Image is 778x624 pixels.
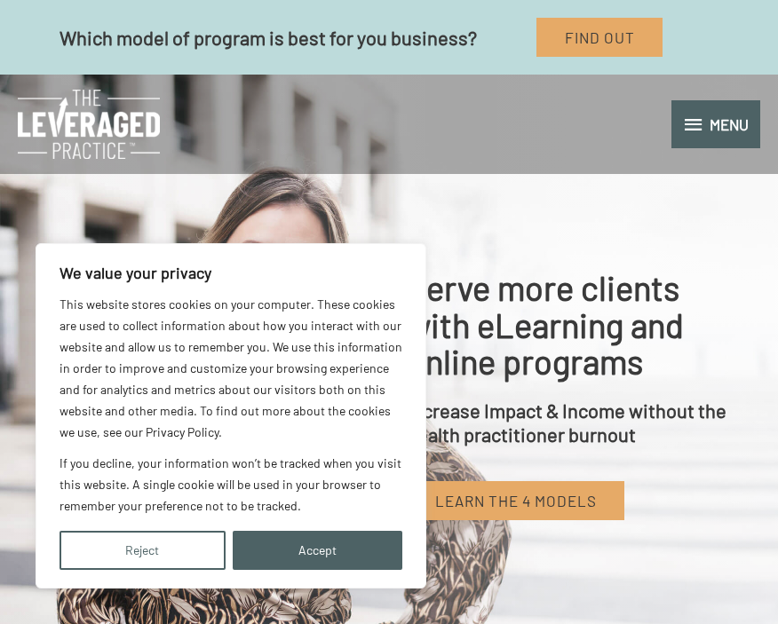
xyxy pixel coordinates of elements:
[407,399,726,445] span: Increase Impact & Income without the health practitioner burnout
[60,531,226,570] button: Reject
[233,531,403,570] button: Accept
[18,90,160,159] img: The Leveraged Practice
[60,294,402,443] p: This website stores cookies on your computer. These cookies are used to collect information about...
[407,267,684,383] span: Serve more clients with eLearning and online programs
[710,115,749,133] span: MENU
[671,100,761,148] button: MENU
[407,481,624,520] a: Learn the 4 models
[536,18,663,57] a: Find Out
[60,453,402,517] p: If you decline, your information won’t be tracked when you visit this website. A single cookie wi...
[60,26,477,49] span: Which model of program is best for you business?
[36,243,426,588] div: We value your privacy
[565,28,635,46] span: Find Out
[60,262,402,283] p: We value your privacy
[435,492,597,509] span: Learn the 4 models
